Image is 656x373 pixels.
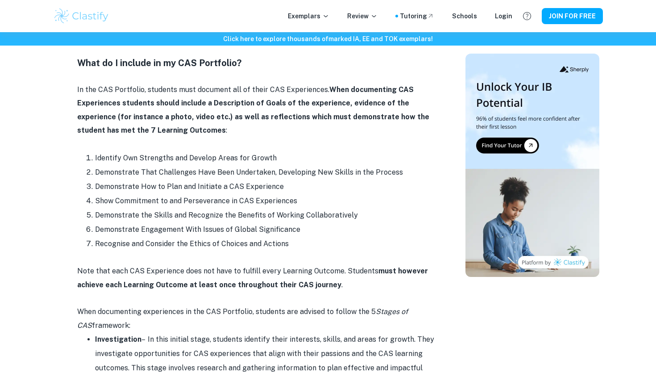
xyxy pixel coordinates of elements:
[347,11,378,21] p: Review
[53,7,110,25] img: Clastify logo
[452,11,477,21] a: Schools
[95,237,434,251] li: Recognise and Consider the Ethics of Choices and Actions
[95,151,434,165] li: Identify Own Strengths and Develop Areas for Growth
[95,180,434,194] li: Demonstrate How to Plan and Initiate a CAS Experience
[95,222,434,237] li: Demonstrate Engagement With Issues of Global Significance
[77,83,434,138] p: In the CAS Portfolio, students must document all of their CAS Experiences. :
[77,307,408,329] i: Stages of CAS
[400,11,434,21] a: Tutoring
[77,264,434,292] p: Note that each CAS Experience does not have to fulfill every Learning Outcome. Students .
[77,305,434,332] p: When documenting experiences in the CAS Portfolio, students are advised to follow the 5 framework:
[95,194,434,208] li: Show Commitment to and Perseverance in CAS Experiences
[95,335,141,344] strong: Investigation
[465,54,599,277] img: Thumbnail
[95,208,434,222] li: Demonstrate the Skills and Recognize the Benefits of Working Collaboratively
[519,8,535,24] button: Help and Feedback
[288,11,329,21] p: Exemplars
[542,8,603,24] button: JOIN FOR FREE
[95,165,434,180] li: Demonstrate That Challenges Have Been Undertaken, Developing New Skills in the Process
[2,34,654,44] h6: Click here to explore thousands of marked IA, EE and TOK exemplars !
[495,11,512,21] a: Login
[77,267,428,289] strong: must however achieve each Learning Outcome at least once throughout their CAS journey
[77,56,434,70] h4: What do I include in my CAS Portfolio?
